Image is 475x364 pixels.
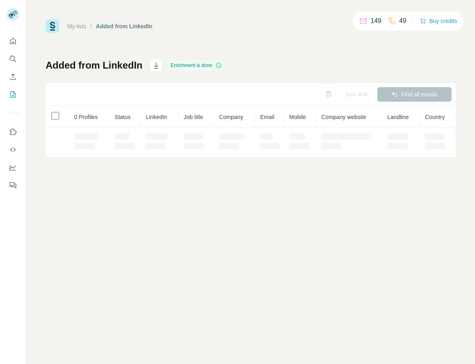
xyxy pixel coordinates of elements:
button: Feedback [6,178,19,192]
span: LinkedIn [146,114,167,120]
button: Search [6,52,19,66]
span: 0 Profiles [74,114,98,120]
div: Added from LinkedIn [96,22,153,30]
span: Job title [184,114,203,120]
span: Landline [387,114,409,120]
button: Quick start [6,34,19,48]
button: Use Surfe on LinkedIn [6,125,19,139]
a: My lists [67,23,86,29]
span: Mobile [289,114,306,120]
h1: Added from LinkedIn [46,59,142,72]
p: 49 [399,16,406,26]
span: Email [260,114,274,120]
button: Buy credits [420,15,457,27]
span: Country [425,114,445,120]
div: Enrichment is done [168,61,224,70]
button: Enrich CSV [6,69,19,84]
span: Company [219,114,243,120]
p: 149 [370,16,381,26]
li: / [90,22,92,30]
img: Surfe Logo [46,19,59,33]
span: Company website [321,114,366,120]
button: Use Surfe API [6,142,19,157]
button: Dashboard [6,160,19,175]
span: Status [115,114,131,120]
button: My lists [6,87,19,102]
